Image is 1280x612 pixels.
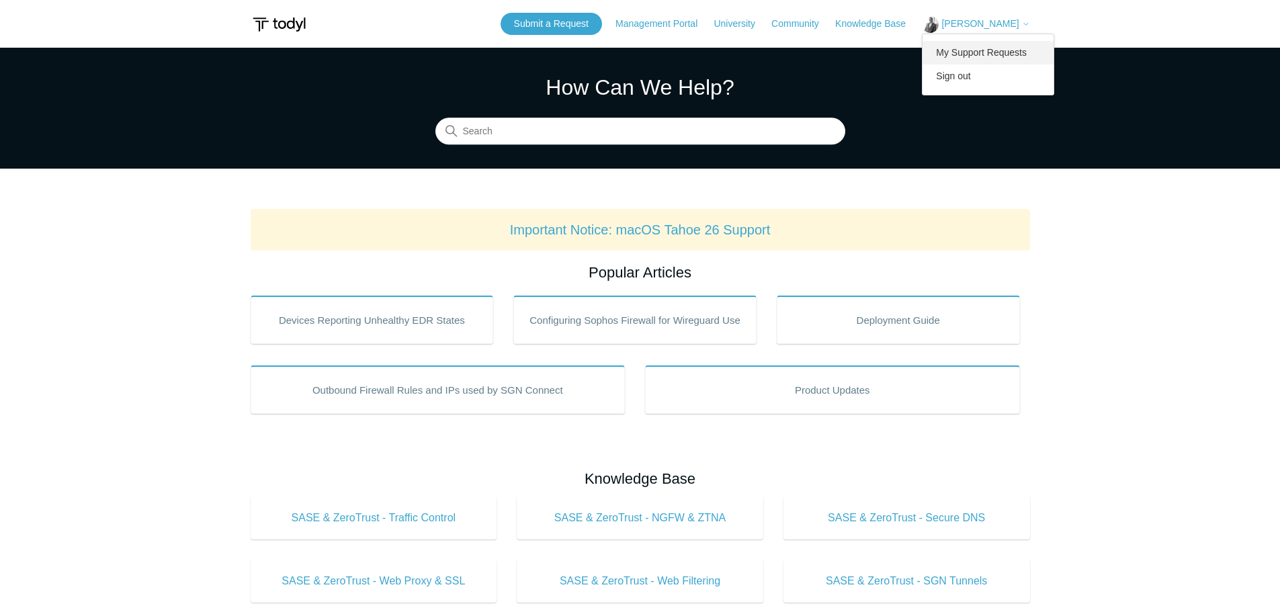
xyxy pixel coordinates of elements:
span: SASE & ZeroTrust - Traffic Control [271,510,477,526]
h1: How Can We Help? [435,71,845,103]
a: Community [771,17,833,31]
a: Knowledge Base [835,17,919,31]
a: My Support Requests [923,41,1054,64]
a: Sign out [923,64,1054,88]
input: Search [435,118,845,145]
h2: Knowledge Base [251,468,1030,490]
span: SASE & ZeroTrust - SGN Tunnels [804,573,1010,589]
span: SASE & ZeroTrust - Web Filtering [537,573,743,589]
a: Devices Reporting Unhealthy EDR States [251,296,494,344]
button: [PERSON_NAME] [922,16,1029,33]
a: SASE & ZeroTrust - Secure DNS [783,496,1030,539]
a: Important Notice: macOS Tahoe 26 Support [510,222,771,237]
span: SASE & ZeroTrust - NGFW & ZTNA [537,510,743,526]
a: Configuring Sophos Firewall for Wireguard Use [513,296,757,344]
a: SASE & ZeroTrust - Web Proxy & SSL [251,560,497,603]
img: Todyl Support Center Help Center home page [251,12,308,37]
a: Deployment Guide [777,296,1020,344]
h2: Popular Articles [251,261,1030,283]
a: SASE & ZeroTrust - Web Filtering [517,560,763,603]
span: [PERSON_NAME] [941,18,1019,29]
a: Product Updates [645,365,1020,414]
a: Outbound Firewall Rules and IPs used by SGN Connect [251,365,626,414]
a: SASE & ZeroTrust - NGFW & ZTNA [517,496,763,539]
span: SASE & ZeroTrust - Web Proxy & SSL [271,573,477,589]
span: SASE & ZeroTrust - Secure DNS [804,510,1010,526]
a: SASE & ZeroTrust - Traffic Control [251,496,497,539]
a: University [714,17,768,31]
a: SASE & ZeroTrust - SGN Tunnels [783,560,1030,603]
a: Submit a Request [501,13,602,35]
a: Management Portal [615,17,711,31]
